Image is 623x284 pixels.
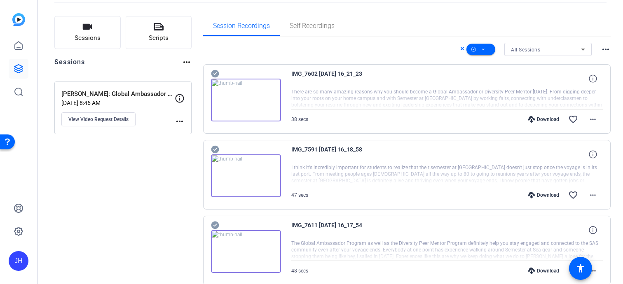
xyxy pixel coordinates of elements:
img: thumb-nail [211,79,281,121]
span: IMG_7602 [DATE] 16_21_23 [291,69,444,88]
img: blue-gradient.svg [12,13,25,26]
span: Session Recordings [213,23,270,29]
mat-icon: more_horiz [601,44,611,54]
mat-icon: favorite_border [568,190,578,200]
div: Download [524,192,563,198]
div: Download [524,116,563,123]
mat-icon: more_horiz [588,266,598,276]
button: Sessions [54,16,121,49]
mat-icon: more_horiz [588,190,598,200]
mat-icon: more_horiz [182,57,192,67]
span: View Video Request Details [68,116,129,123]
span: 38 secs [291,116,308,122]
span: Scripts [149,33,169,43]
p: [PERSON_NAME]: Global Ambassador Testimonial [61,89,175,99]
mat-icon: favorite_border [568,266,578,276]
mat-icon: more_horiz [175,116,185,126]
button: Scripts [126,16,192,49]
span: Sessions [75,33,101,43]
p: [DATE] 8:46 AM [61,100,175,106]
span: IMG_7591 [DATE] 16_18_58 [291,144,444,164]
div: JH [9,251,28,271]
img: thumb-nail [211,154,281,197]
mat-icon: accessibility [576,263,586,273]
h2: Sessions [54,57,85,73]
img: thumb-nail [211,230,281,273]
span: 48 secs [291,268,308,274]
span: Self Recordings [290,23,335,29]
div: Download [524,268,563,274]
span: 47 secs [291,192,308,198]
mat-icon: favorite_border [568,114,578,124]
span: All Sessions [511,47,540,53]
mat-icon: more_horiz [588,114,598,124]
button: View Video Request Details [61,112,136,126]
span: IMG_7611 [DATE] 16_17_54 [291,220,444,240]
